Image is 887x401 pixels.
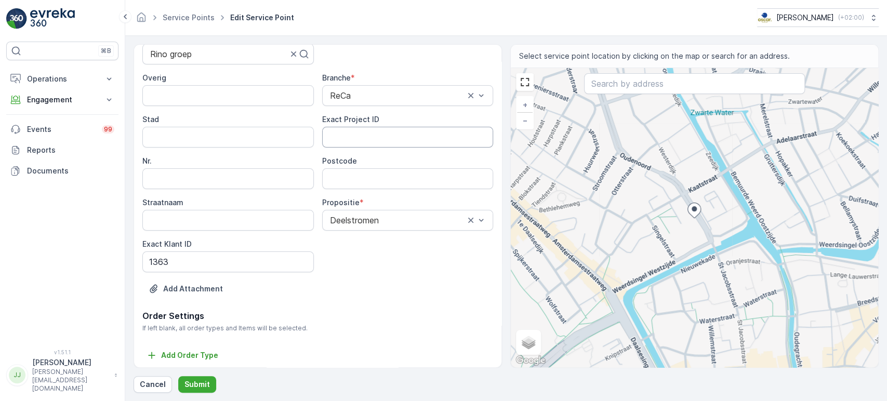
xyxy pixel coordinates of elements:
a: Open this area in Google Maps (opens a new window) [513,354,548,367]
button: Operations [6,69,118,89]
span: Select service point location by clicking on the map or search for an address. [519,51,790,61]
button: Engagement [6,89,118,110]
p: Order Settings [142,310,493,322]
p: Operations [27,74,98,84]
p: ( +02:00 ) [838,14,864,22]
p: Documents [27,166,114,176]
label: Branche [322,73,351,82]
p: Reports [27,145,114,155]
a: Homepage [136,16,147,24]
a: Events99 [6,119,118,140]
p: Add Order Type [161,350,218,360]
img: logo [6,8,27,29]
p: [PERSON_NAME][EMAIL_ADDRESS][DOMAIN_NAME] [32,368,109,393]
label: Exact Project ID [322,115,379,124]
button: Submit [178,376,216,393]
label: Propositie [322,198,360,207]
label: Straatnaam [142,198,183,207]
a: View Fullscreen [517,74,533,90]
div: JJ [9,367,25,383]
button: Upload File [142,280,229,297]
p: Add Attachment [163,284,223,294]
label: Postcode [322,156,357,165]
label: Nr. [142,156,152,165]
span: Edit Service Point [228,12,296,23]
p: Events [27,124,96,135]
button: Cancel [134,376,172,393]
span: v 1.51.1 [6,349,118,355]
button: JJ[PERSON_NAME][PERSON_NAME][EMAIL_ADDRESS][DOMAIN_NAME] [6,357,118,393]
a: Reports [6,140,118,161]
p: [PERSON_NAME] [776,12,834,23]
input: Search by address [584,73,804,94]
p: Cancel [140,379,166,390]
img: logo_light-DOdMpM7g.png [30,8,75,29]
label: Exact Klant ID [142,239,192,248]
button: Add Order Type [142,349,222,362]
p: Submit [184,379,210,390]
span: + [523,100,527,109]
a: Documents [6,161,118,181]
img: Google [513,354,548,367]
p: 99 [104,125,112,133]
img: basis-logo_rgb2x.png [757,12,772,23]
button: [PERSON_NAME](+02:00) [757,8,879,27]
span: − [523,116,528,125]
a: Zoom Out [517,113,533,128]
label: Stad [142,115,159,124]
a: Layers [517,331,540,354]
label: Overig [142,73,166,82]
p: [PERSON_NAME] [32,357,109,368]
p: ⌘B [101,47,111,55]
a: Zoom In [517,97,533,113]
p: Engagement [27,95,98,105]
span: If left blank, all order types and Items will be selected. [142,324,493,332]
a: Service Points [163,13,215,22]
